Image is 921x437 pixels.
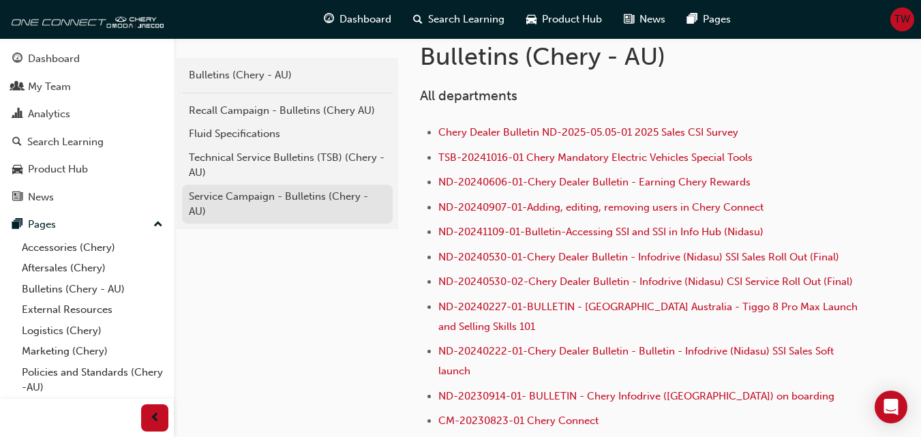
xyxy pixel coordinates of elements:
span: up-icon [153,216,163,234]
span: people-icon [12,81,22,93]
a: Service Campaign - Bulletins (Chery - AU) [182,185,393,224]
span: pages-icon [687,11,697,28]
a: Bulletins (Chery - AU) [16,279,168,300]
span: guage-icon [324,11,334,28]
span: search-icon [12,136,22,149]
img: oneconnect [7,5,164,33]
div: Technical Service Bulletins (TSB) (Chery - AU) [189,150,386,181]
span: prev-icon [150,410,160,427]
div: My Team [28,79,71,95]
div: Product Hub [28,162,88,177]
span: Dashboard [339,12,391,27]
span: guage-icon [12,53,22,65]
a: Technical Hub Workshop information [16,398,168,434]
a: My Team [5,74,168,100]
a: External Resources [16,299,168,320]
div: Dashboard [28,51,80,67]
span: car-icon [526,11,537,28]
span: search-icon [413,11,423,28]
button: TW [890,7,914,31]
a: ND-20230914-01- BULLETIN - Chery Infodrive ([GEOGRAPHIC_DATA]) on boarding [438,390,834,402]
span: pages-icon [12,219,22,231]
a: Chery Dealer Bulletin ND-2025-05.05-01 2025 Sales CSI Survey [438,126,738,138]
div: Bulletins (Chery - AU) [189,67,386,83]
a: ND-20241109-01-Bulletin-Accessing SSI and SSI in Info Hub (Nidasu) [438,226,764,238]
button: Pages [5,212,168,237]
div: News [28,190,54,205]
a: ND-20240530-01-Chery Dealer Bulletin - Infodrive (Nidasu) SSI Sales Roll Out (Final) [438,251,839,263]
div: Search Learning [27,134,104,150]
a: Analytics [5,102,168,127]
div: Open Intercom Messenger [875,391,907,423]
a: Dashboard [5,46,168,72]
a: Product Hub [5,157,168,182]
button: DashboardMy TeamAnalyticsSearch LearningProduct HubNews [5,44,168,212]
a: Aftersales (Chery) [16,258,168,279]
a: Bulletins (Chery - AU) [182,63,393,87]
a: pages-iconPages [676,5,742,33]
span: chart-icon [12,108,22,121]
span: News [639,12,665,27]
span: Search Learning [428,12,504,27]
a: ND-20240530-02-Chery Dealer Bulletin - Infodrive (Nidasu) CSI Service Roll Out (Final) [438,275,853,288]
a: TSB-20241016-01 Chery Mandatory Electric Vehicles Special Tools [438,151,753,164]
h1: Bulletins (Chery - AU) [420,42,817,72]
div: Fluid Specifications [189,126,386,142]
div: Recall Campaign - Bulletins (Chery AU) [189,103,386,119]
a: Recall Campaign - Bulletins (Chery AU) [182,99,393,123]
a: Search Learning [5,130,168,155]
a: news-iconNews [613,5,676,33]
span: All departments [420,88,517,104]
span: TW [894,12,910,27]
a: CM-20230823-01 Chery Connect [438,415,599,427]
div: Service Campaign - Bulletins (Chery - AU) [189,189,386,220]
span: car-icon [12,164,22,176]
a: News [5,185,168,210]
a: ND-20240222-01-Chery Dealer Bulletin - Bulletin - Infodrive (Nidasu) SSI Sales Soft launch [438,345,836,377]
a: search-iconSearch Learning [402,5,515,33]
a: Policies and Standards (Chery -AU) [16,362,168,398]
a: Logistics (Chery) [16,320,168,342]
a: Accessories (Chery) [16,237,168,258]
a: Technical Service Bulletins (TSB) (Chery - AU) [182,146,393,185]
a: ND-20240606-01-Chery Dealer Bulletin - Earning Chery Rewards [438,176,751,188]
span: Pages [703,12,731,27]
a: car-iconProduct Hub [515,5,613,33]
a: guage-iconDashboard [313,5,402,33]
div: Analytics [28,106,70,122]
a: Marketing (Chery) [16,341,168,362]
a: ND-20240227-01-BULLETIN - [GEOGRAPHIC_DATA] Australia - Tiggo 8 Pro Max Launch and Selling Skills... [438,301,860,333]
a: Fluid Specifications [182,122,393,146]
a: ND-20240907-01-Adding, editing, removing users in Chery Connect [438,201,764,213]
span: news-icon [12,192,22,204]
span: news-icon [624,11,634,28]
div: Pages [28,217,56,232]
span: Product Hub [542,12,602,27]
